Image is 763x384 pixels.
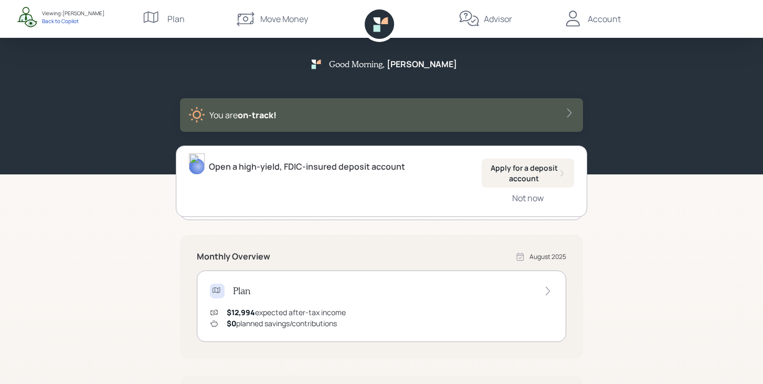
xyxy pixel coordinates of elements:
h5: Monthly Overview [197,252,270,262]
h5: Good Morning , [329,59,385,69]
button: Apply for a deposit account [482,159,574,188]
div: Open a high-yield, FDIC-insured deposit account [209,160,405,173]
img: sunny-XHVQM73Q.digested.png [188,107,205,123]
div: Plan [167,13,185,25]
div: August 2025 [529,252,566,262]
span: $0 [227,318,236,328]
div: Apply for a deposit account [490,163,566,183]
span: $12,994 [227,307,255,317]
h4: Plan [233,285,250,297]
span: on‑track! [238,109,277,121]
img: michael-russo-headshot.png [189,153,205,174]
div: Advisor [484,13,512,25]
div: Viewing: [PERSON_NAME] [42,9,104,17]
div: Not now [512,192,544,204]
div: Move Money [260,13,308,25]
div: Back to Copilot [42,17,104,25]
div: You are [209,109,277,121]
h5: [PERSON_NAME] [387,59,457,69]
div: Account [588,13,621,25]
div: expected after-tax income [227,307,346,318]
div: planned savings/contributions [227,318,337,329]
